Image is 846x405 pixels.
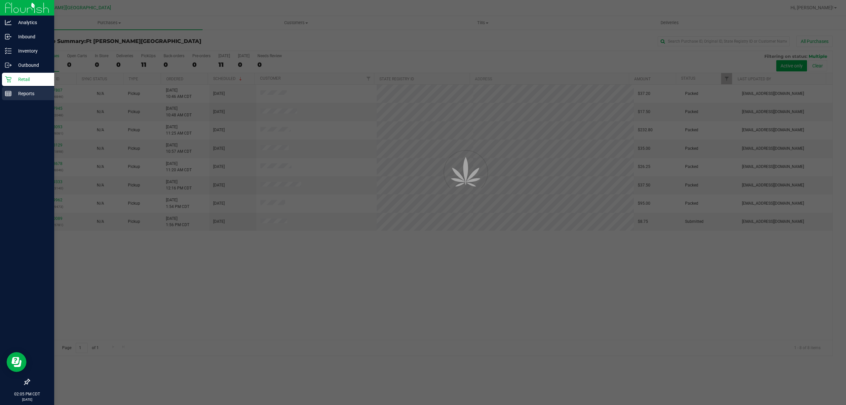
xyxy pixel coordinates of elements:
inline-svg: Inbound [5,33,12,40]
p: Analytics [12,19,51,26]
p: Retail [12,75,51,83]
p: Outbound [12,61,51,69]
p: 02:05 PM CDT [3,391,51,397]
p: Reports [12,90,51,98]
inline-svg: Analytics [5,19,12,26]
iframe: Resource center [7,352,26,372]
inline-svg: Outbound [5,62,12,68]
inline-svg: Inventory [5,48,12,54]
p: Inbound [12,33,51,41]
p: Inventory [12,47,51,55]
inline-svg: Reports [5,90,12,97]
inline-svg: Retail [5,76,12,83]
p: [DATE] [3,397,51,402]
